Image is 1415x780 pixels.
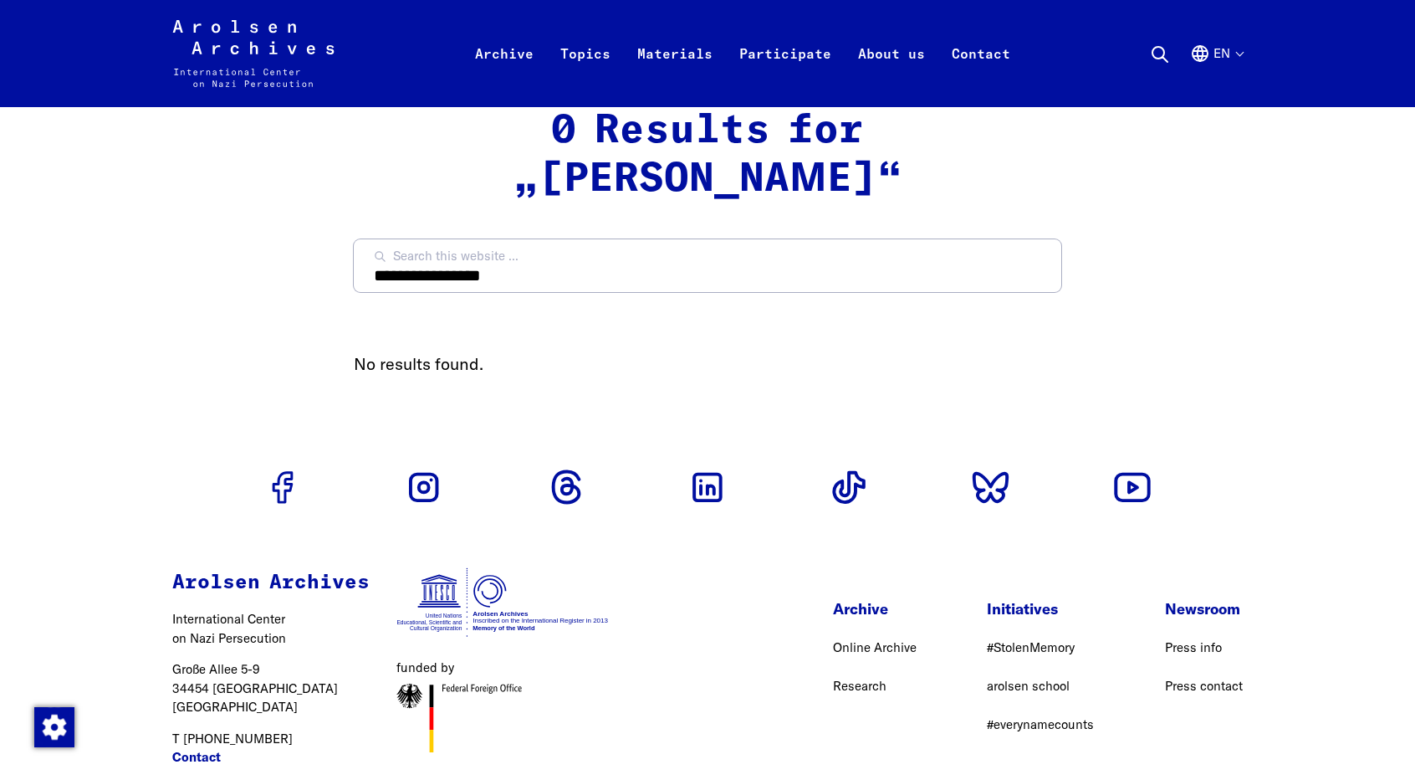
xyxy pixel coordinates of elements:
[1165,678,1243,694] a: Press contact
[354,352,1061,377] p: No results found.
[354,107,1061,203] h2: 0 Results for „[PERSON_NAME]“
[987,678,1070,694] a: arolsen school
[624,40,726,107] a: Materials
[397,460,451,514] a: Go to Instagram profile
[172,748,221,767] a: Contact
[833,598,1243,749] nav: Footer
[987,716,1094,732] a: #everynamecounts
[833,639,917,655] a: Online Archive
[396,659,610,678] figcaption: funded by
[33,706,74,747] div: Change consent
[1165,639,1222,655] a: Press info
[462,40,547,107] a: Archive
[681,460,734,514] a: Go to Linkedin profile
[172,730,370,767] p: T [PHONE_NUMBER]
[822,460,876,514] a: Go to Tiktok profile
[938,40,1024,107] a: Contact
[833,678,886,694] a: Research
[172,610,370,648] p: International Center on Nazi Persecution
[1106,460,1159,514] a: Go to Youtube profile
[34,707,74,747] img: Change consent
[1190,44,1243,104] button: English, language selection
[987,639,1075,655] a: #StolenMemory
[172,572,370,593] strong: Arolsen Archives
[726,40,845,107] a: Participate
[462,20,1024,87] nav: Primary
[1165,598,1243,620] p: Newsroom
[256,460,309,514] a: Go to Facebook profile
[987,598,1094,620] p: Initiatives
[845,40,938,107] a: About us
[833,598,917,620] p: Archive
[964,460,1018,514] a: Go to Bluesky profile
[172,660,370,717] p: Große Allee 5-9 34454 [GEOGRAPHIC_DATA] [GEOGRAPHIC_DATA]
[539,460,593,514] a: Go to Threads profile
[547,40,624,107] a: Topics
